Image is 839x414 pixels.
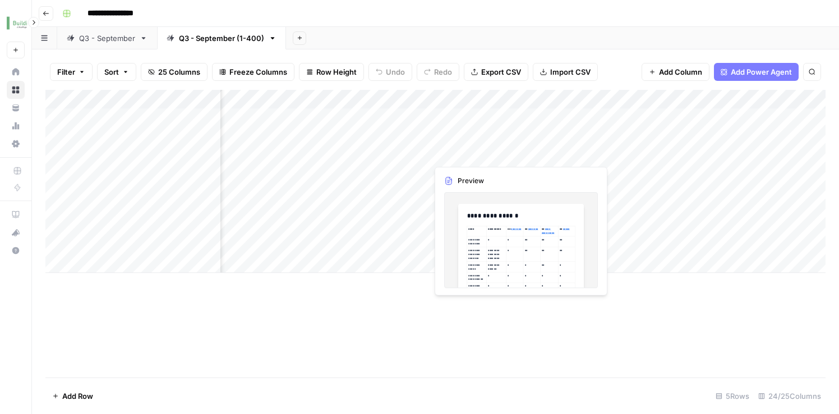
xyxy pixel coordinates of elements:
span: Add Row [62,390,93,402]
a: Browse [7,81,25,99]
span: Import CSV [550,66,591,78]
button: Redo [417,63,459,81]
span: Undo [386,66,405,78]
button: Add Power Agent [714,63,799,81]
div: Q3 - September (1-400) [179,33,264,44]
a: Settings [7,135,25,153]
span: Redo [434,66,452,78]
button: Add Column [642,63,709,81]
a: Q3 - September (1-400) [157,27,286,49]
button: 25 Columns [141,63,208,81]
button: Export CSV [464,63,528,81]
span: Add Column [659,66,702,78]
button: Row Height [299,63,364,81]
a: Home [7,63,25,81]
a: AirOps Academy [7,206,25,224]
button: Import CSV [533,63,598,81]
button: Workspace: Buildium [7,9,25,37]
button: Add Row [45,387,100,405]
button: Freeze Columns [212,63,294,81]
span: Add Power Agent [731,66,792,78]
span: Export CSV [481,66,521,78]
button: Undo [368,63,412,81]
a: Usage [7,117,25,135]
span: Sort [104,66,119,78]
button: Filter [50,63,93,81]
span: Filter [57,66,75,78]
a: Your Data [7,99,25,117]
div: What's new? [7,224,24,241]
div: 5 Rows [711,387,754,405]
span: 25 Columns [158,66,200,78]
span: Freeze Columns [229,66,287,78]
a: Q3 - September [57,27,157,49]
div: 24/25 Columns [754,387,826,405]
div: Q3 - September [79,33,135,44]
button: What's new? [7,224,25,242]
span: Row Height [316,66,357,78]
button: Sort [97,63,136,81]
img: Buildium Logo [7,13,27,33]
button: Help + Support [7,242,25,260]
